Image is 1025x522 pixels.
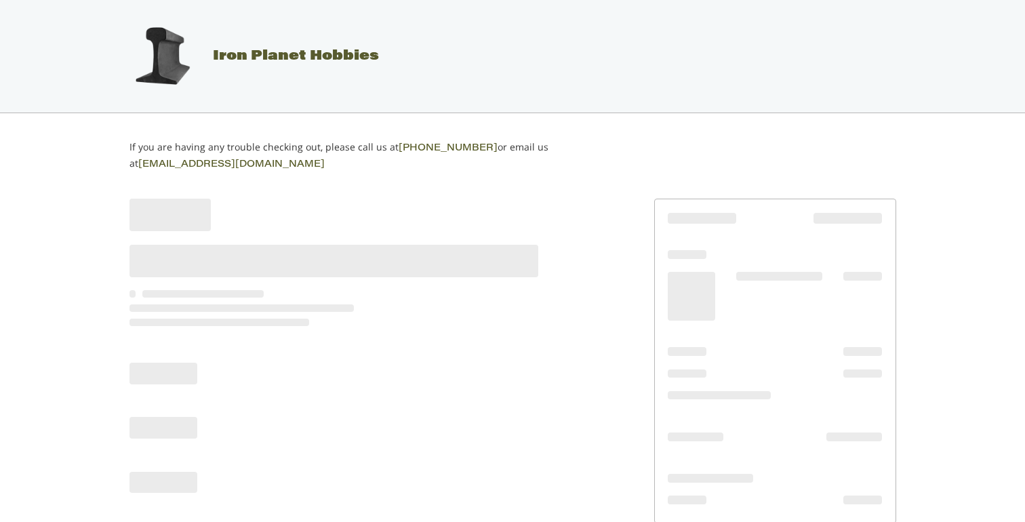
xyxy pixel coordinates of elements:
span: Iron Planet Hobbies [213,49,379,63]
a: [EMAIL_ADDRESS][DOMAIN_NAME] [138,160,325,169]
a: Iron Planet Hobbies [115,49,379,63]
a: [PHONE_NUMBER] [399,144,498,153]
img: Iron Planet Hobbies [128,22,196,90]
p: If you are having any trouble checking out, please call us at or email us at [129,140,591,172]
